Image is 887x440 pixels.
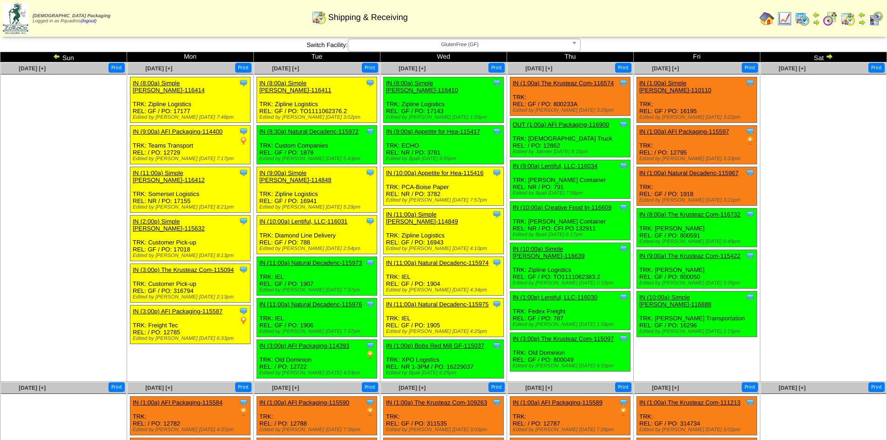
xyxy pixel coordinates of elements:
[525,65,552,72] a: [DATE] [+]
[492,299,501,309] img: Tooltip
[127,52,254,62] td: Mon
[637,209,757,247] div: TRK: [PERSON_NAME] REL: GF / PO: 800591
[639,115,757,120] div: Edited by [PERSON_NAME] [DATE] 3:22pm
[366,299,375,309] img: Tooltip
[259,204,377,210] div: Edited by [PERSON_NAME] [DATE] 5:29pm
[133,336,250,341] div: Edited by [PERSON_NAME] [DATE] 6:33pm
[639,252,740,259] a: IN (9:00a) The Krusteaz Com-115422
[492,258,501,267] img: Tooltip
[492,127,501,136] img: Tooltip
[513,245,585,259] a: IN (10:00a) Simple [PERSON_NAME]-116639
[510,333,630,372] div: TRK: Old Dominion REL: GF / PO: 800049
[130,167,251,213] div: TRK: Somerset Logistics REL: NR / PO: 17155
[637,77,757,123] div: TRK: REL: GF / PO: 16195
[145,385,172,391] a: [DATE] [+]
[254,52,380,62] td: Tue
[619,407,628,416] img: PO
[513,280,630,286] div: Edited by [PERSON_NAME] [DATE] 2:33pm
[133,128,223,135] a: IN (9:00a) AFI Packaging-114400
[130,305,251,344] div: TRK: Freight Tec REL: / PO: 12785
[759,11,774,26] img: home.gif
[259,329,377,334] div: Edited by [PERSON_NAME] [DATE] 7:37pm
[386,246,503,251] div: Edited by [PERSON_NAME] [DATE] 4:10pm
[239,136,248,145] img: PO
[386,301,488,308] a: IN (11:00a) Natural Decadenc-115975
[639,239,757,244] div: Edited by [PERSON_NAME] [DATE] 6:49pm
[777,11,792,26] img: line_graph.gif
[652,65,679,72] span: [DATE] [+]
[145,65,172,72] a: [DATE] [+]
[239,265,248,274] img: Tooltip
[259,80,332,94] a: IN (8:00a) Simple [PERSON_NAME]-116411
[386,80,458,94] a: IN (8:00a) Simple [PERSON_NAME]-116410
[868,63,885,73] button: Print
[639,399,740,406] a: IN (1:00a) The Krusteaz Com-111213
[619,120,628,129] img: Tooltip
[328,13,408,22] span: Shipping & Receiving
[133,80,205,94] a: IN (8:00a) Simple [PERSON_NAME]-116414
[272,385,299,391] a: [DATE] [+]
[513,322,630,327] div: Edited by [PERSON_NAME] [DATE] 1:58pm
[637,126,757,164] div: TRK: REL: / PO: 12795
[637,250,757,289] div: TRK: [PERSON_NAME] REL: GF / PO: 800050
[615,63,631,73] button: Print
[513,162,597,169] a: IN (9:00a) Lentiful, LLC-116034
[257,167,377,213] div: TRK: Zipline Logistics REL: GF / PO: 16941
[492,341,501,350] img: Tooltip
[745,127,755,136] img: Tooltip
[133,427,250,433] div: Edited by [PERSON_NAME] [DATE] 4:37pm
[352,39,568,50] span: GlutenFree (GF)
[386,128,480,135] a: IN (9:00a) Appetite for Hea-115417
[257,257,377,296] div: TRK: IEL REL: GF / PO: 1907
[257,216,377,254] div: TRK: Diamond Line Delivery REL: GF / PO: 788
[366,217,375,226] img: Tooltip
[366,407,375,416] img: PO
[386,156,503,162] div: Edited by Bpali [DATE] 9:55pm
[634,52,760,62] td: Fri
[384,126,504,164] div: TRK: ECHO REL: NR / PO: 3781
[639,211,740,218] a: IN (8:00a) The Krusteaz Com-116732
[235,382,251,392] button: Print
[311,10,326,25] img: calendarinout.gif
[386,115,503,120] div: Edited by [PERSON_NAME] [DATE] 1:59pm
[745,292,755,302] img: Tooltip
[19,65,46,72] a: [DATE] [+]
[235,63,251,73] button: Print
[488,63,505,73] button: Print
[652,385,679,391] span: [DATE] [+]
[0,52,127,62] td: Sun
[239,78,248,88] img: Tooltip
[525,385,552,391] span: [DATE] [+]
[366,258,375,267] img: Tooltip
[259,169,332,183] a: IN (9:00a) Simple [PERSON_NAME]-114848
[386,370,503,376] div: Edited by Bpali [DATE] 6:25pm
[133,253,250,258] div: Edited by [PERSON_NAME] [DATE] 8:13pm
[510,202,630,240] div: TRK: [PERSON_NAME] Container REL: NR / PO: CFI PO 132911
[386,211,458,225] a: IN (11:00a) Simple [PERSON_NAME]-114849
[619,203,628,212] img: Tooltip
[366,168,375,177] img: Tooltip
[133,308,223,315] a: IN (3:00p) AFI Packaging-115587
[795,11,810,26] img: calendarprod.gif
[366,127,375,136] img: Tooltip
[823,11,838,26] img: calendarblend.gif
[130,77,251,123] div: TRK: Zipline Logistics REL: GF / PO: 17177
[639,280,757,286] div: Edited by [PERSON_NAME] [DATE] 3:35pm
[259,301,362,308] a: IN (11:00a) Natural Decadenc-115976
[639,156,757,162] div: Edited by [PERSON_NAME] [DATE] 3:33pm
[386,169,484,176] a: IN (10:00a) Appetite for Hea-115416
[19,385,46,391] span: [DATE] [+]
[130,264,251,303] div: TRK: Customer Pick-up REL: GF / PO: 316794
[133,294,250,300] div: Edited by [PERSON_NAME] [DATE] 2:13pm
[745,210,755,219] img: Tooltip
[239,127,248,136] img: Tooltip
[639,80,711,94] a: IN (1:00a) Simple [PERSON_NAME]-110110
[868,382,885,392] button: Print
[384,298,504,337] div: TRK: IEL REL: GF / PO: 1905
[130,216,251,261] div: TRK: Customer Pick-up REL: GF / PO: 17018
[108,382,125,392] button: Print
[507,52,634,62] td: Thu
[386,427,503,433] div: Edited by [PERSON_NAME] [DATE] 3:03pm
